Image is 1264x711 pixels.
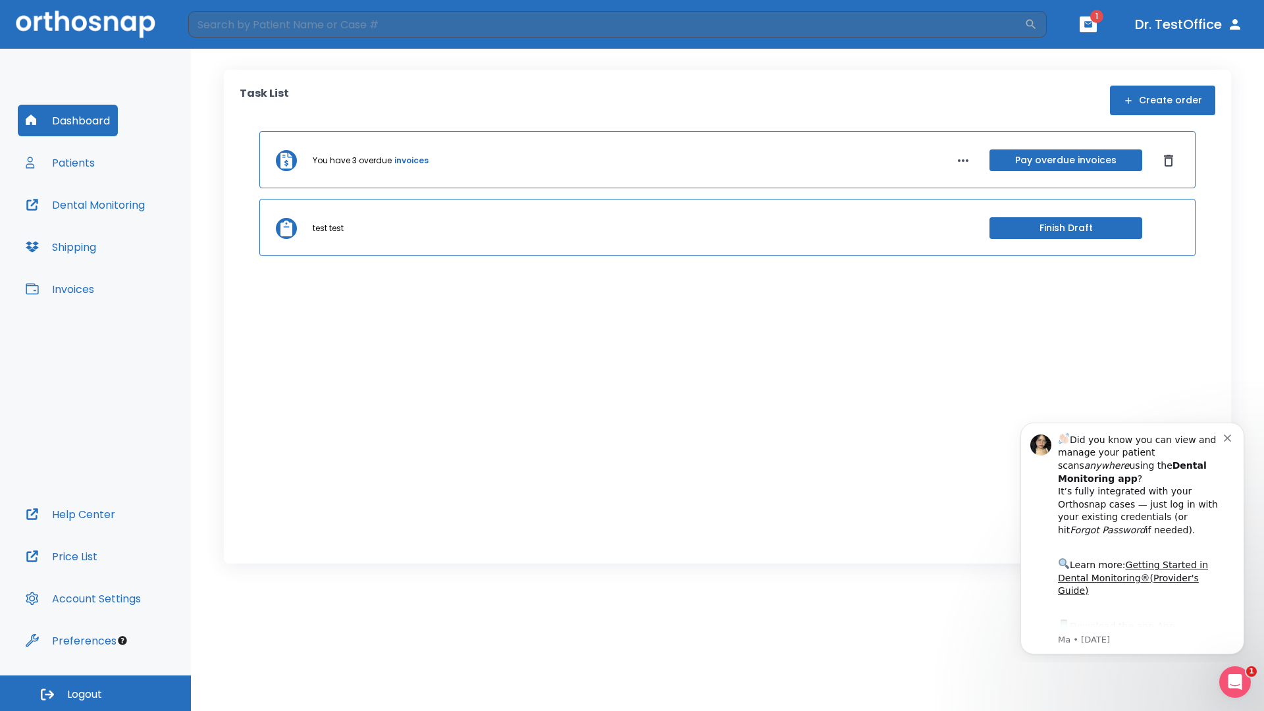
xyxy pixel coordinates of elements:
[313,155,392,167] p: You have 3 overdue
[240,86,289,115] p: Task List
[18,189,153,221] button: Dental Monitoring
[67,687,102,702] span: Logout
[1158,150,1179,171] button: Dismiss
[18,583,149,614] button: Account Settings
[18,231,104,263] button: Shipping
[1130,13,1248,36] button: Dr. TestOffice
[18,105,118,136] button: Dashboard
[1219,666,1251,698] iframe: Intercom live chat
[223,20,234,31] button: Dismiss notification
[16,11,155,38] img: Orthosnap
[989,149,1142,171] button: Pay overdue invoices
[18,147,103,178] button: Patients
[18,540,105,572] button: Price List
[313,223,344,234] p: test test
[18,625,124,656] button: Preferences
[394,155,429,167] a: invoices
[188,11,1024,38] input: Search by Patient Name or Case #
[1246,666,1257,677] span: 1
[18,273,102,305] button: Invoices
[117,635,128,646] div: Tooltip anchor
[57,223,223,235] p: Message from Ma, sent 4w ago
[1110,86,1215,115] button: Create order
[57,210,174,234] a: App Store
[18,498,123,530] button: Help Center
[989,217,1142,239] button: Finish Draft
[1090,10,1103,23] span: 1
[57,207,223,274] div: Download the app: | ​ Let us know if you need help getting started!
[1001,411,1264,662] iframe: Intercom notifications message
